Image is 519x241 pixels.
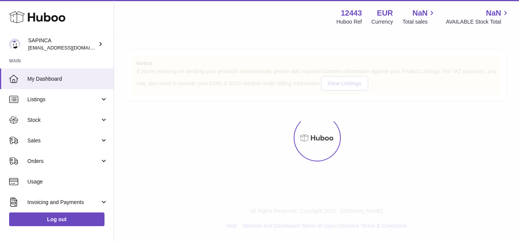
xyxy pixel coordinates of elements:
[372,18,393,26] div: Currency
[486,8,501,18] span: NaN
[27,158,100,165] span: Orders
[446,18,510,26] span: AVAILABLE Stock Total
[9,38,21,50] img: internalAdmin-12443@internal.huboo.com
[27,75,108,83] span: My Dashboard
[27,199,100,206] span: Invoicing and Payments
[27,96,100,103] span: Listings
[28,37,97,51] div: SAPINCA
[341,8,362,18] strong: 12443
[402,18,436,26] span: Total sales
[446,8,510,26] a: NaN AVAILABLE Stock Total
[27,137,100,144] span: Sales
[402,8,436,26] a: NaN Total sales
[27,117,100,124] span: Stock
[377,8,393,18] strong: EUR
[337,18,362,26] div: Huboo Ref
[412,8,427,18] span: NaN
[9,212,104,226] a: Log out
[28,45,112,51] span: [EMAIL_ADDRESS][DOMAIN_NAME]
[27,178,108,185] span: Usage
